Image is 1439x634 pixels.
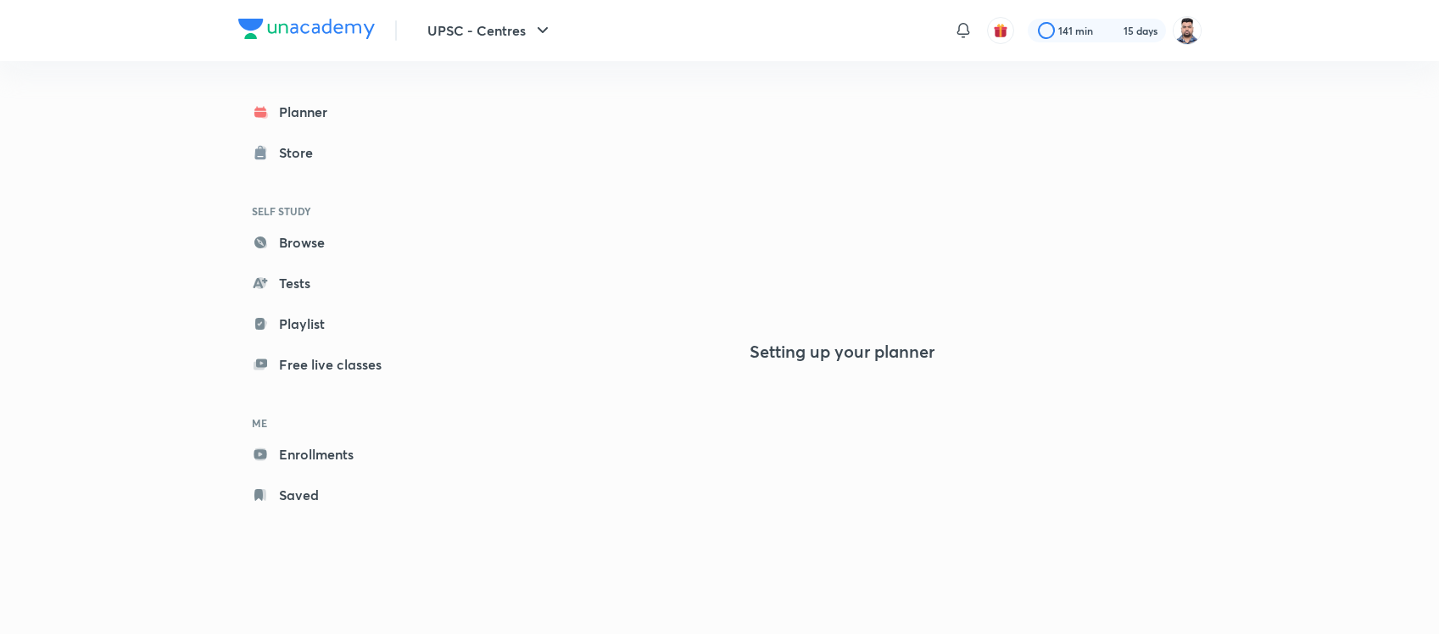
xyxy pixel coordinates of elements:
a: Playlist [238,307,435,341]
a: Company Logo [238,19,375,43]
a: Tests [238,266,435,300]
a: Browse [238,225,435,259]
a: Free live classes [238,348,435,381]
button: avatar [987,17,1014,44]
h4: Setting up your planner [750,342,934,362]
button: UPSC - Centres [417,14,563,47]
h6: SELF STUDY [238,197,435,225]
img: Company Logo [238,19,375,39]
a: Enrollments [238,437,435,471]
h6: ME [238,409,435,437]
img: streak [1103,22,1120,39]
a: Store [238,136,435,170]
img: avatar [993,23,1008,38]
a: Planner [238,95,435,129]
div: Store [279,142,323,163]
img: Maharaj Singh [1173,16,1202,45]
a: Saved [238,478,435,512]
